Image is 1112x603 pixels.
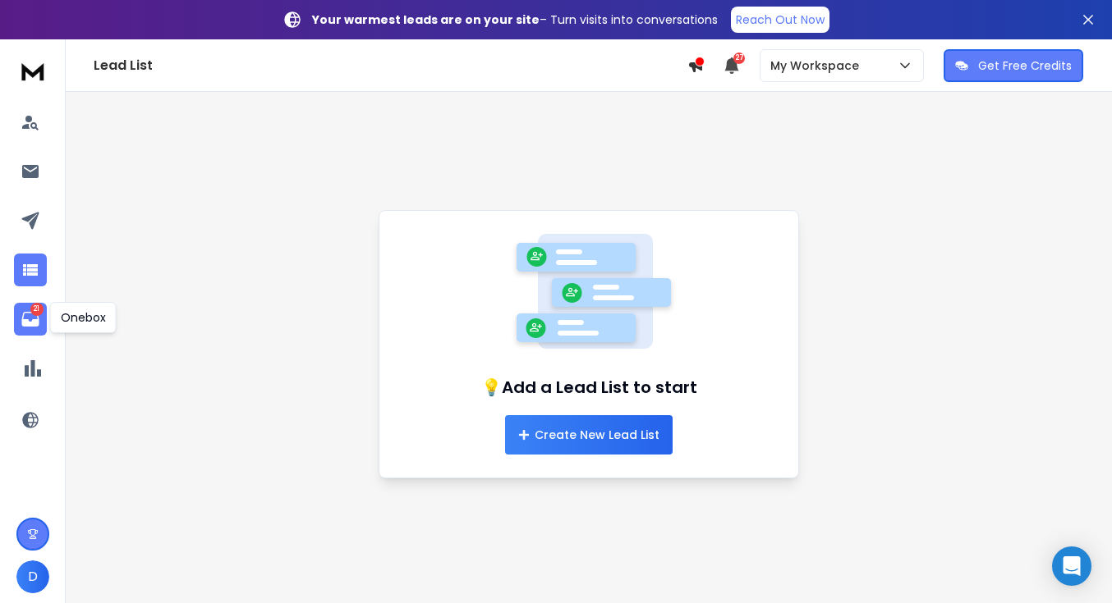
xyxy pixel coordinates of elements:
span: 27 [733,53,745,64]
p: 21 [30,303,44,316]
a: Reach Out Now [731,7,829,33]
img: logo [16,56,49,86]
button: Create New Lead List [505,415,673,455]
button: Get Free Credits [944,49,1083,82]
button: D [16,560,49,593]
div: Onebox [50,302,117,333]
h1: 💡Add a Lead List to start [481,376,697,399]
strong: Your warmest leads are on your site [312,11,540,28]
p: My Workspace [770,57,866,74]
h1: Lead List [94,56,687,75]
p: Reach Out Now [736,11,825,28]
div: Open Intercom Messenger [1052,546,1091,586]
a: 21 [14,303,47,336]
p: – Turn visits into conversations [312,11,718,28]
p: Get Free Credits [978,57,1072,74]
